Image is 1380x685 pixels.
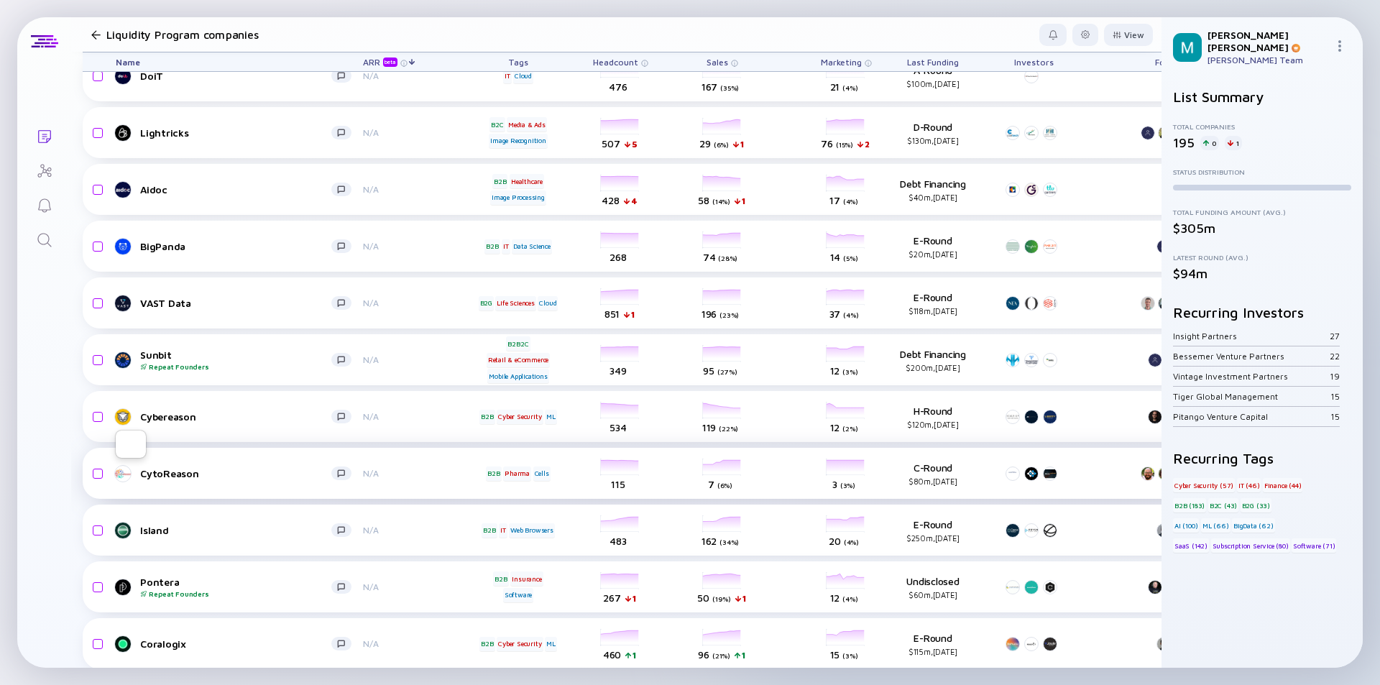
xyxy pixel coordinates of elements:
[1173,304,1351,321] h2: Recurring Investors
[116,408,363,426] a: Cybereason
[499,523,507,538] div: IT
[17,152,71,187] a: Investor Map
[140,467,331,479] div: CytoReason
[1225,136,1242,150] div: 1
[509,523,555,538] div: Web Browsers
[1131,52,1217,71] div: Founders
[1173,411,1330,422] div: Pitango Venture Capital
[545,637,557,651] div: ML
[1334,40,1345,52] img: Menu
[886,632,980,656] div: E-Round
[363,525,456,535] div: N/A
[104,52,363,71] div: Name
[507,117,547,132] div: Media & Ads
[886,420,980,429] div: $120m, [DATE]
[383,58,397,67] div: beta
[1173,88,1351,105] h2: List Summary
[363,581,456,592] div: N/A
[363,411,456,422] div: N/A
[489,117,505,132] div: B2C
[886,79,980,88] div: $100m, [DATE]
[140,410,331,423] div: Cybereason
[479,637,494,651] div: B2B
[1173,167,1351,176] div: Status Distribution
[1173,518,1199,533] div: AI (100)
[1263,478,1303,492] div: Finance (44)
[907,57,959,68] span: Last Funding
[116,181,363,198] a: Aidoc
[363,127,456,138] div: N/A
[886,405,980,429] div: H-Round
[140,183,331,196] div: Aidoc
[495,296,535,311] div: Life Sciences
[17,221,71,256] a: Search
[821,57,862,68] span: Marketing
[1207,29,1328,53] div: [PERSON_NAME] [PERSON_NAME]
[1211,538,1290,553] div: Subscription Service (80)
[363,354,456,365] div: N/A
[886,136,980,145] div: $130m, [DATE]
[363,57,400,67] div: ARR
[363,298,456,308] div: N/A
[1237,478,1261,492] div: IT (46)
[1330,351,1340,362] div: 22
[502,239,510,254] div: IT
[106,28,259,41] h1: Liquidity Program companies
[886,64,980,88] div: A-Round
[489,134,548,148] div: Image Recognition
[503,588,533,602] div: Software
[363,241,456,252] div: N/A
[1104,24,1153,46] div: View
[1173,450,1351,466] h2: Recurring Tags
[486,466,501,481] div: B2B
[1201,518,1230,533] div: ML (66)
[886,533,980,543] div: $250m, [DATE]
[116,349,363,371] a: SunbitRepeat Founders
[510,571,543,586] div: Insurance
[1330,371,1340,382] div: 19
[886,461,980,486] div: C-Round
[487,369,548,383] div: Mobile Applications
[513,69,533,83] div: Cloud
[17,187,71,221] a: Reminders
[479,410,494,424] div: B2B
[1207,55,1328,65] div: [PERSON_NAME] Team
[886,575,980,599] div: Undisclosed
[492,174,507,188] div: B2B
[886,348,980,372] div: Debt Financing
[1173,478,1235,492] div: Cyber Security (57)
[487,353,550,367] div: Retail & eCommerce
[1173,391,1330,402] div: Tiger Global Management
[140,297,331,309] div: VAST Data
[1173,331,1330,341] div: Insight Partners
[886,477,980,486] div: $80m, [DATE]
[140,638,331,650] div: Coralogix
[116,522,363,539] a: Island
[707,57,728,68] span: Sales
[886,590,980,599] div: $60m, [DATE]
[116,465,363,482] a: CytoReason
[886,647,980,656] div: $115m, [DATE]
[140,362,331,371] div: Repeat Founders
[140,349,331,371] div: Sunbit
[116,238,363,255] a: BigPanda
[886,193,980,202] div: $40m, [DATE]
[503,69,512,83] div: IT
[363,70,456,81] div: N/A
[1173,135,1195,150] div: 195
[1173,33,1202,62] img: Mordechai Profile Picture
[506,336,530,351] div: B2B2C
[116,68,363,85] a: DoiT
[116,635,363,653] a: Coralogix
[497,637,543,651] div: Cyber Security
[493,571,508,586] div: B2B
[1330,391,1340,402] div: 15
[1173,538,1209,553] div: SaaS (142)
[140,524,331,536] div: Island
[886,306,980,316] div: $118m, [DATE]
[1292,538,1336,553] div: Software (71)
[533,466,551,481] div: Cells
[593,57,638,68] span: Headcount
[497,410,543,424] div: Cyber Security
[490,190,546,205] div: Image Processing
